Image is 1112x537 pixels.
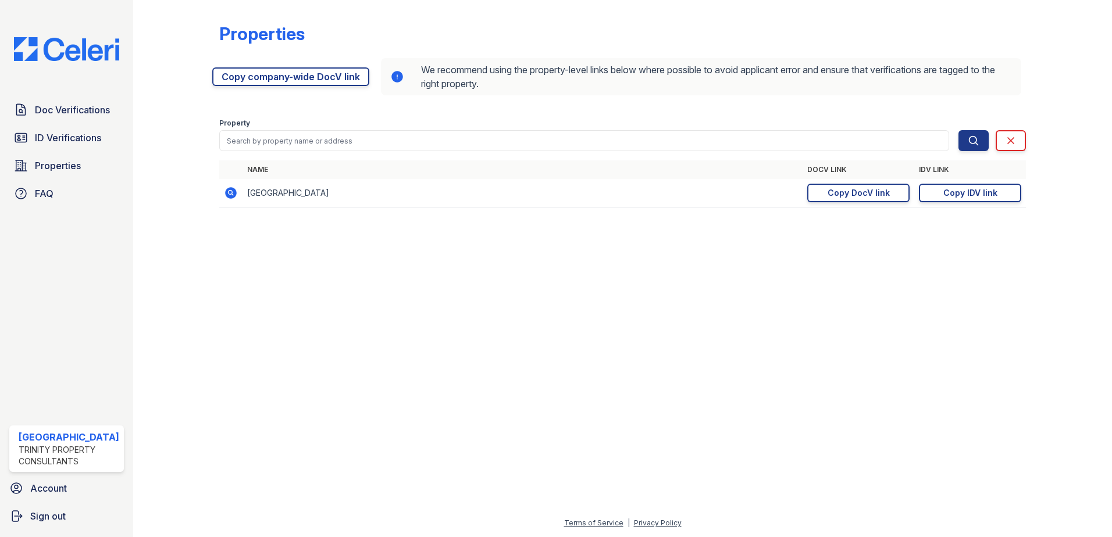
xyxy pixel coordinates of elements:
input: Search by property name or address [219,130,950,151]
div: We recommend using the property-level links below where possible to avoid applicant error and ens... [381,58,1022,95]
a: Account [5,477,129,500]
div: [GEOGRAPHIC_DATA] [19,430,119,444]
th: IDV Link [914,160,1026,179]
a: Privacy Policy [634,518,682,527]
span: Account [30,481,67,495]
a: Doc Verifications [9,98,124,121]
a: Copy DocV link [807,184,910,202]
div: Copy DocV link [828,187,890,199]
label: Property [219,119,250,128]
img: CE_Logo_Blue-a8612792a0a2168367f1c8372b55b34899dd931a85d93a1a3d3e32e68fde9ad4.png [5,37,129,61]
div: Copy IDV link [943,187,997,199]
a: Copy IDV link [919,184,1021,202]
td: [GEOGRAPHIC_DATA] [243,179,803,207]
div: Properties [219,23,305,44]
span: ID Verifications [35,131,101,145]
a: FAQ [9,182,124,205]
span: FAQ [35,187,54,201]
span: Properties [35,159,81,173]
th: DocV Link [803,160,914,179]
a: Properties [9,154,124,177]
a: Terms of Service [564,518,623,527]
span: Doc Verifications [35,103,110,117]
span: Sign out [30,509,66,523]
a: Sign out [5,504,129,528]
a: ID Verifications [9,126,124,149]
a: Copy company-wide DocV link [212,67,369,86]
div: | [628,518,630,527]
th: Name [243,160,803,179]
div: Trinity Property Consultants [19,444,119,467]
